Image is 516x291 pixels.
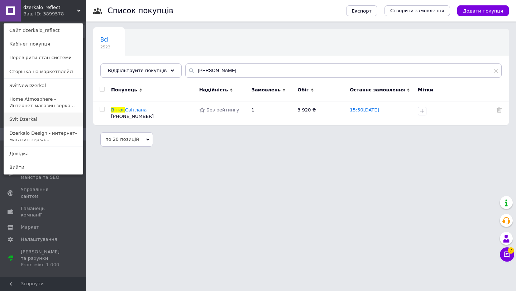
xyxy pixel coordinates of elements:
[111,87,137,93] span: Покупець
[23,4,77,11] span: dzerkalo_reflect
[23,11,53,17] div: Ваш ID: 3899578
[4,92,83,113] a: Home Atmosphere - Интернет-магазин зерка...
[390,8,444,14] span: Створити замовлення
[21,249,66,268] span: [PERSON_NAME] та рахунки
[100,132,153,147] span: по 20 позицій
[111,107,147,113] a: ВітюкСвітлана
[21,236,57,243] span: Налаштування
[100,44,110,50] span: 2523
[497,107,502,113] div: Видалити
[4,113,83,126] a: Svit Dzerkal
[4,51,83,65] a: Перевірити стан системи
[252,107,254,113] span: 1
[508,247,514,254] span: 7
[199,87,228,93] span: Надійність
[500,247,514,262] button: Чат з покупцем7
[21,224,39,230] span: Маркет
[418,87,433,92] span: Мітки
[111,107,125,113] span: Вітюк
[463,8,503,14] span: Додати покупця
[352,8,372,14] span: Експорт
[350,87,405,93] span: Останнє замовлення
[350,107,379,113] a: 15:50[DATE]
[108,68,167,73] span: Відфільтруйте покупців
[4,24,83,37] a: Сайт dzerkalo_reflect
[125,107,147,113] span: Світлана
[4,147,83,161] a: Довідка
[297,107,343,113] div: 3 920 ₴
[111,114,154,119] span: [PHONE_NUMBER]
[21,205,66,218] span: Гаманець компанії
[185,63,502,78] input: Пошук по ПІБ покупця, номеру телефону, Email
[21,186,66,199] span: Управління сайтом
[4,37,83,51] a: Кабінет покупця
[346,5,378,16] button: Експорт
[384,5,450,16] a: Створити замовлення
[252,87,281,93] span: Замовлень
[4,127,83,147] a: Dzerkalo Design - интернет-магазин зерка...
[4,79,83,92] a: SvitNewDzerkal
[206,107,239,113] span: Без рейтингу
[4,65,83,78] a: Сторінка на маркетплейсі
[297,87,309,93] span: Обіг
[100,37,109,43] span: Всі
[107,6,173,15] h1: Список покупців
[457,5,509,16] button: Додати покупця
[21,262,66,268] div: Prom мікс 1 000
[4,161,83,174] a: Вийти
